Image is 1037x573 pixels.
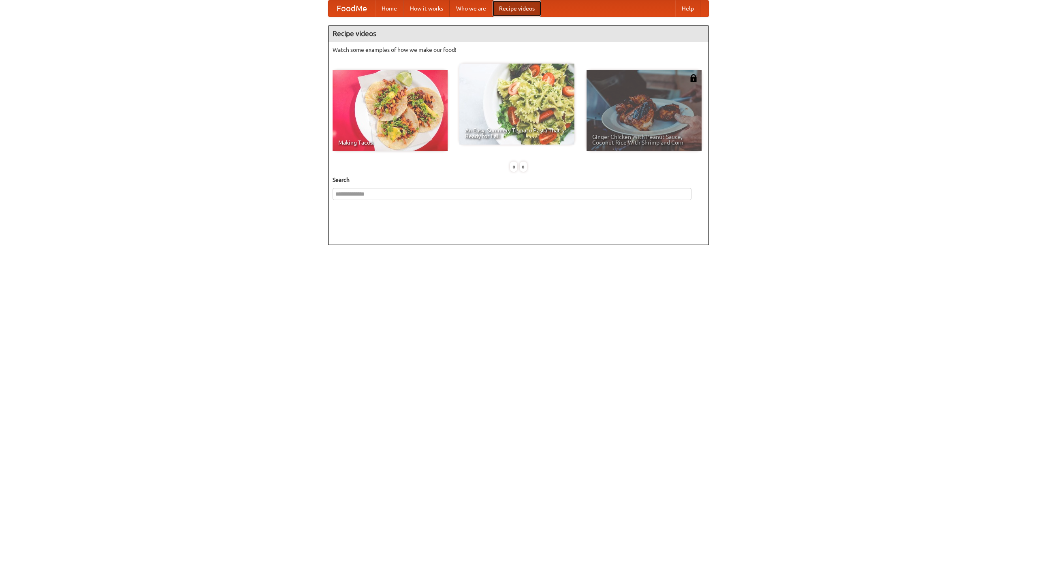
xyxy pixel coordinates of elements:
span: An Easy, Summery Tomato Pasta That's Ready for Fall [465,128,569,139]
div: « [510,162,517,172]
h5: Search [333,176,704,184]
a: Recipe videos [493,0,541,17]
a: Making Tacos [333,70,448,151]
span: Making Tacos [338,140,442,145]
a: Who we are [450,0,493,17]
p: Watch some examples of how we make our food! [333,46,704,54]
a: Help [675,0,700,17]
a: How it works [403,0,450,17]
a: Home [375,0,403,17]
h4: Recipe videos [329,26,708,42]
img: 483408.png [689,74,698,82]
a: FoodMe [329,0,375,17]
div: » [520,162,527,172]
a: An Easy, Summery Tomato Pasta That's Ready for Fall [459,64,574,145]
